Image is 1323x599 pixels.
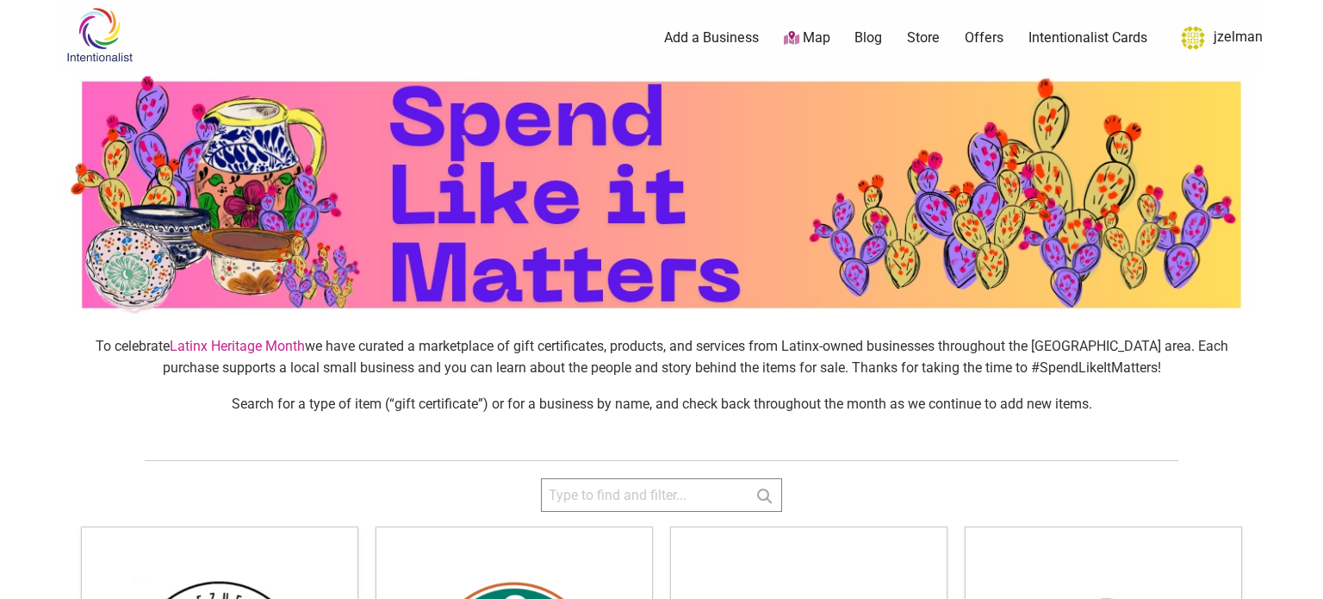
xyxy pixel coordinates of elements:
a: Offers [965,28,1003,47]
a: Blog [854,28,882,47]
a: Latinx Heritage Month [170,338,305,354]
img: sponsor logo [59,69,1264,321]
a: Add a Business [664,28,759,47]
p: Search for a type of item (“gift certificate”) or for a business by name, and check back througho... [73,393,1250,415]
a: Store [907,28,940,47]
a: Intentionalist Cards [1028,28,1147,47]
img: Intentionalist [59,7,140,63]
a: Map [784,28,830,48]
p: To celebrate we have curated a marketplace of gift certificates, products, and services from Lati... [73,335,1250,379]
a: jzelman [1172,22,1263,53]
